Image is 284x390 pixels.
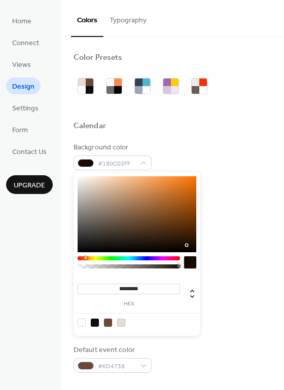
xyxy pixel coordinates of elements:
a: Form [6,121,34,138]
a: Connect [6,34,45,51]
div: Calendar [74,121,106,132]
span: #6D4738 [98,361,135,372]
span: Settings [12,103,39,114]
div: rgb(227, 221, 211) [117,319,125,327]
a: Views [6,56,37,72]
span: #180C02FF [98,159,135,169]
span: Home [12,16,31,27]
span: Design [12,82,34,92]
span: Connect [12,38,39,49]
div: rgb(14, 13, 13) [91,319,99,327]
button: Upgrade [6,175,53,194]
span: Upgrade [14,180,45,191]
div: Default event color [74,345,150,356]
span: Views [12,60,31,70]
span: Contact Us [12,147,47,158]
a: Contact Us [6,143,53,160]
div: Color Presets [74,53,122,63]
a: Design [6,77,41,94]
a: Home [6,12,38,29]
div: rgb(255, 255, 255) [78,319,86,327]
a: Settings [6,99,45,116]
span: Form [12,125,28,136]
div: Background color [74,142,150,153]
div: rgb(109, 71, 56) [104,319,112,327]
label: hex [78,301,180,307]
